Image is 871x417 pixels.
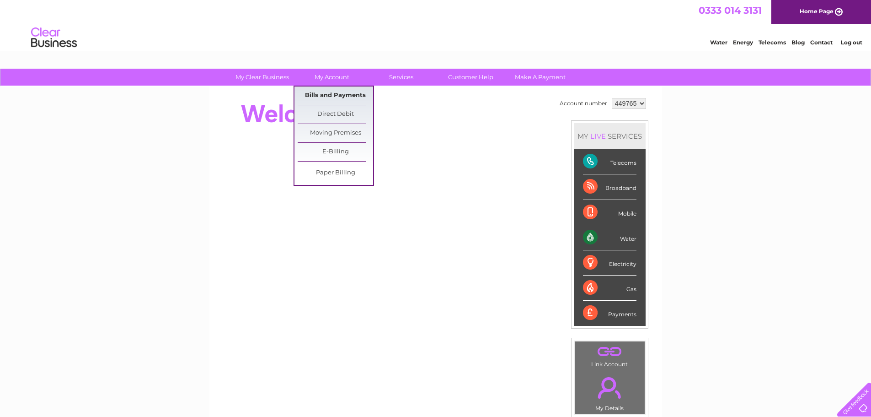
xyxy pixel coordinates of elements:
[759,39,786,46] a: Telecoms
[810,39,833,46] a: Contact
[574,123,646,149] div: MY SERVICES
[31,24,77,52] img: logo.png
[710,39,727,46] a: Water
[583,174,636,200] div: Broadband
[583,149,636,174] div: Telecoms
[577,344,642,360] a: .
[733,39,753,46] a: Energy
[583,250,636,276] div: Electricity
[574,341,645,370] td: Link Account
[588,132,608,141] div: LIVE
[220,5,652,44] div: Clear Business is a trading name of Verastar Limited (registered in [GEOGRAPHIC_DATA] No. 3667643...
[224,69,300,86] a: My Clear Business
[699,5,762,16] a: 0333 014 3131
[841,39,862,46] a: Log out
[433,69,508,86] a: Customer Help
[298,143,373,161] a: E-Billing
[583,225,636,250] div: Water
[583,301,636,325] div: Payments
[557,96,609,111] td: Account number
[294,69,369,86] a: My Account
[363,69,439,86] a: Services
[298,105,373,124] a: Direct Debit
[502,69,578,86] a: Make A Payment
[298,87,373,105] a: Bills and Payments
[583,200,636,225] div: Mobile
[298,124,373,142] a: Moving Premises
[298,164,373,182] a: Paper Billing
[577,372,642,404] a: .
[574,369,645,414] td: My Details
[583,276,636,301] div: Gas
[791,39,805,46] a: Blog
